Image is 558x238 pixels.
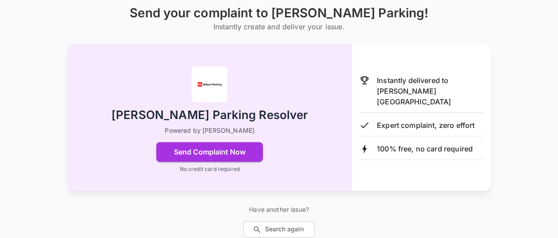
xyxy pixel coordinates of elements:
[377,143,473,154] p: 100% free, no card required
[377,120,475,131] p: Expert complaint, zero effort
[130,6,429,20] h1: Send your complaint to [PERSON_NAME] Parking!
[165,126,254,135] p: Powered by [PERSON_NAME]
[156,142,263,162] button: Send Complaint Now
[243,205,315,214] p: Have another issue?
[111,107,308,123] h2: [PERSON_NAME] Parking Resolver
[243,221,315,238] button: Search again
[130,20,429,33] h6: Instantly create and deliver your issue.
[179,165,239,173] p: No credit card required
[377,75,484,107] p: Instantly delivered to [PERSON_NAME][GEOGRAPHIC_DATA]
[192,67,227,102] img: Wilson Parking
